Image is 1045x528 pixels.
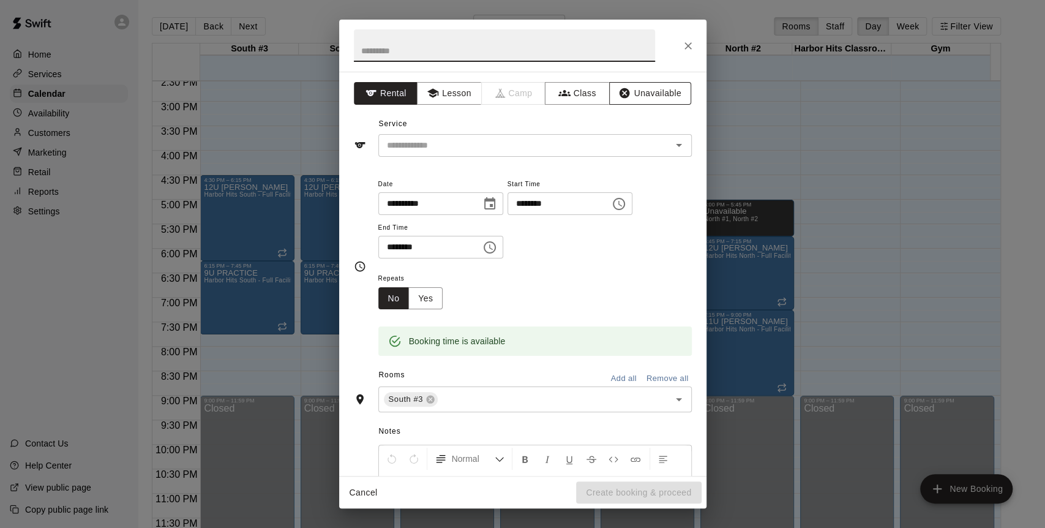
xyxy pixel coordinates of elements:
span: Rooms [378,371,405,379]
button: Class [545,82,609,105]
svg: Service [354,139,366,151]
button: Choose time, selected time is 9:00 PM [478,235,502,260]
button: Open [670,391,687,408]
button: Left Align [653,448,673,470]
button: Open [670,137,687,154]
span: Repeats [378,271,453,287]
div: South #3 [384,392,438,407]
button: Format Bold [515,448,536,470]
button: Center Align [381,470,402,492]
span: End Time [378,220,503,236]
span: Date [378,176,503,193]
button: Right Align [403,470,424,492]
button: Lesson [417,82,481,105]
button: Redo [403,448,424,470]
span: Normal [452,453,495,465]
span: Start Time [508,176,632,193]
button: Justify Align [425,470,446,492]
button: Add all [604,369,643,388]
button: Remove all [643,369,692,388]
button: Choose date, selected date is Sep 15, 2025 [478,192,502,216]
button: Insert Link [625,448,646,470]
div: Booking time is available [409,330,506,352]
button: Choose time, selected time is 7:45 PM [607,192,631,216]
button: Insert Code [603,448,624,470]
svg: Timing [354,260,366,273]
button: Format Italics [537,448,558,470]
span: Notes [378,422,691,442]
button: Formatting Options [430,448,509,470]
span: Service [378,119,407,128]
span: Camps can only be created in the Services page [482,82,546,105]
button: No [378,287,410,310]
svg: Rooms [354,393,366,405]
button: Unavailable [609,82,691,105]
button: Rental [354,82,418,105]
button: Close [677,35,699,57]
span: South #3 [384,393,429,405]
button: Cancel [344,481,383,504]
button: Format Underline [559,448,580,470]
button: Format Strikethrough [581,448,602,470]
button: Undo [381,448,402,470]
div: outlined button group [378,287,443,310]
button: Yes [408,287,443,310]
